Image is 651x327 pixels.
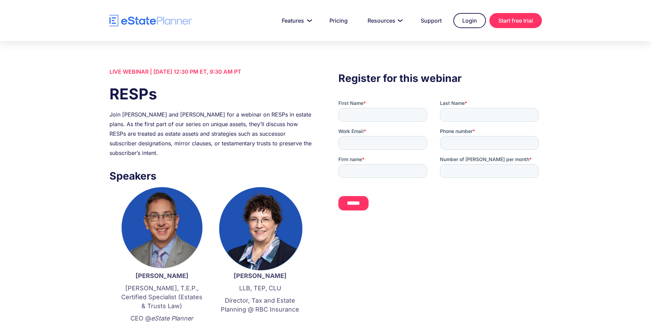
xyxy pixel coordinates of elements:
[274,14,318,27] a: Features
[359,14,409,27] a: Resources
[151,315,193,322] em: eState Planner
[109,168,313,184] h3: Speakers
[120,314,204,323] p: CEO @
[338,100,542,222] iframe: Form 0
[234,272,287,279] strong: [PERSON_NAME]
[338,70,542,86] h3: Register for this webinar
[109,110,313,158] div: Join [PERSON_NAME] and [PERSON_NAME] for a webinar on RESPs in estate plans. As the first part of...
[321,14,356,27] a: Pricing
[453,13,486,28] a: Login
[412,14,450,27] a: Support
[218,296,302,314] p: Director, Tax and Estate Planning @ RBC Insurance
[218,284,302,293] p: LLB, TEP, CLU
[109,83,313,105] h1: RESPs
[109,15,192,27] a: home
[109,67,313,76] div: LIVE WEBINAR | [DATE] 12:30 PM ET, 9:30 AM PT
[120,284,204,311] p: [PERSON_NAME], T.E.P., Certified Specialist (Estates & Trusts Law)
[218,317,302,326] p: ‍
[136,272,188,279] strong: [PERSON_NAME]
[489,13,542,28] a: Start free trial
